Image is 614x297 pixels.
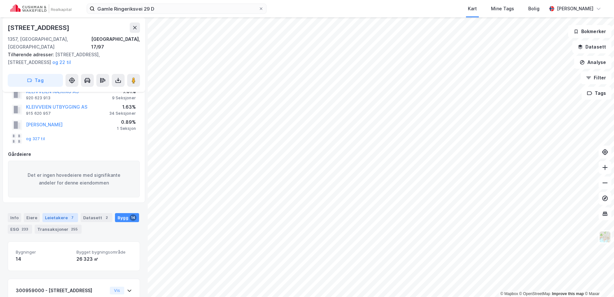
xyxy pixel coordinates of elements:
div: 255 [70,226,79,232]
a: OpenStreetMap [519,292,550,296]
img: cushman-wakefield-realkapital-logo.202ea83816669bd177139c58696a8fa1.svg [10,4,71,13]
a: Mapbox [500,292,518,296]
img: Z [599,231,611,243]
button: Tag [8,74,63,87]
button: Tags [582,87,611,100]
div: 915 620 957 [26,111,51,116]
button: Filter [581,71,611,84]
div: Transaksjoner [35,225,82,234]
div: [GEOGRAPHIC_DATA], 17/97 [91,35,140,51]
input: Søk på adresse, matrikkel, gårdeiere, leietakere eller personer [95,4,259,14]
div: 7 [69,214,75,221]
div: 0.89% [117,118,136,126]
div: Gårdeiere [8,150,140,158]
span: Tilhørende adresser: [8,52,55,57]
div: ESG [8,225,32,234]
div: [STREET_ADDRESS], [STREET_ADDRESS] [8,51,135,66]
a: Improve this map [552,292,584,296]
div: 1.63% [109,103,136,111]
div: 300959000 - [STREET_ADDRESS] [16,287,107,294]
span: Bygget bygningsområde [76,249,132,255]
div: 26 323 ㎡ [76,255,132,263]
button: Analyse [574,56,611,69]
div: 1357, [GEOGRAPHIC_DATA], [GEOGRAPHIC_DATA] [8,35,91,51]
div: Bolig [528,5,539,13]
div: Leietakere [42,213,78,222]
div: [STREET_ADDRESS] [8,22,71,33]
button: Datasett [572,40,611,53]
span: Bygninger [16,249,71,255]
div: Datasett [81,213,112,222]
div: Kontrollprogram for chat [582,266,614,297]
div: 14 [16,255,71,263]
div: 1 Seksjon [117,126,136,131]
div: Info [8,213,21,222]
button: Bokmerker [568,25,611,38]
div: 920 623 913 [26,95,50,101]
iframe: Chat Widget [582,266,614,297]
div: Det er ingen hovedeiere med signifikante andeler for denne eiendommen [8,161,140,197]
div: Mine Tags [491,5,514,13]
div: Eiere [24,213,40,222]
div: 34 Seksjoner [109,111,136,116]
button: Vis [110,287,124,294]
div: [PERSON_NAME] [557,5,593,13]
div: Kart [468,5,477,13]
div: 233 [20,226,30,232]
div: 9 Seksjoner [112,95,136,101]
div: Bygg [115,213,139,222]
div: 2 [103,214,110,221]
div: 14 [130,214,136,221]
